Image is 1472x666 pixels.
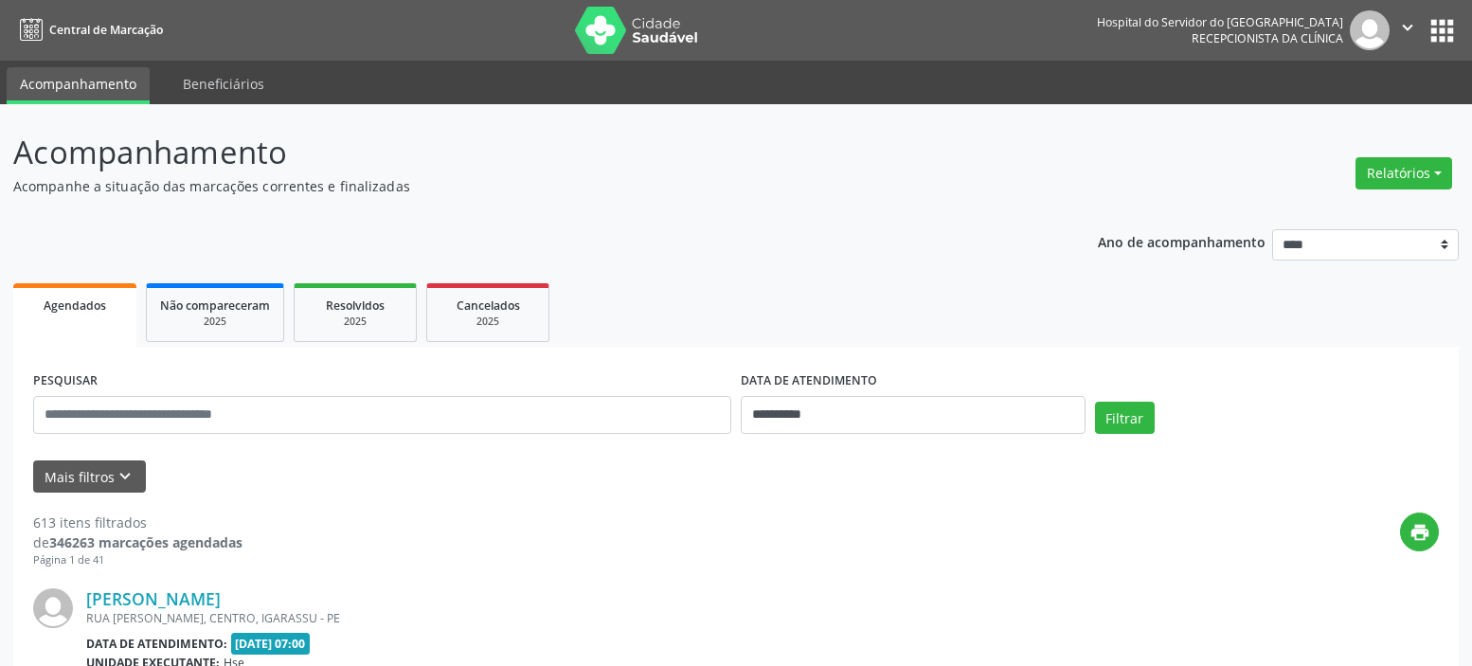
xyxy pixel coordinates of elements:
[86,636,227,652] b: Data de atendimento:
[44,297,106,314] span: Agendados
[1426,14,1459,47] button: apps
[160,297,270,314] span: Não compareceram
[1390,10,1426,50] button: 
[13,14,163,45] a: Central de Marcação
[33,588,73,628] img: img
[49,533,242,551] strong: 346263 marcações agendadas
[1355,157,1452,189] button: Relatórios
[160,315,270,329] div: 2025
[1095,402,1155,434] button: Filtrar
[1192,30,1343,46] span: Recepcionista da clínica
[7,67,150,104] a: Acompanhamento
[86,588,221,609] a: [PERSON_NAME]
[440,315,535,329] div: 2025
[1400,513,1439,551] button: print
[13,176,1025,196] p: Acompanhe a situação das marcações correntes e finalizadas
[326,297,385,314] span: Resolvidos
[1397,17,1418,38] i: 
[1409,522,1430,543] i: print
[33,513,242,532] div: 613 itens filtrados
[308,315,403,329] div: 2025
[457,297,520,314] span: Cancelados
[33,367,98,396] label: PESQUISAR
[170,67,278,100] a: Beneficiários
[1098,229,1266,253] p: Ano de acompanhamento
[33,552,242,568] div: Página 1 de 41
[231,633,311,655] span: [DATE] 07:00
[86,610,1155,626] div: RUA [PERSON_NAME], CENTRO, IGARASSU - PE
[741,367,877,396] label: DATA DE ATENDIMENTO
[49,22,163,38] span: Central de Marcação
[115,466,135,487] i: keyboard_arrow_down
[1097,14,1343,30] div: Hospital do Servidor do [GEOGRAPHIC_DATA]
[33,532,242,552] div: de
[13,129,1025,176] p: Acompanhamento
[1350,10,1390,50] img: img
[33,460,146,494] button: Mais filtroskeyboard_arrow_down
